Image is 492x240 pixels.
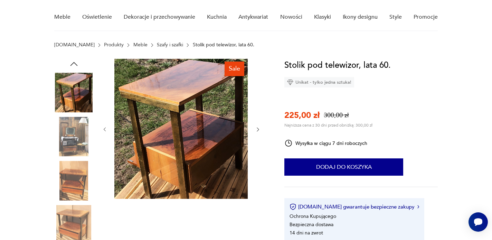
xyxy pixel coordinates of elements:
[114,59,248,199] img: Zdjęcie produktu Stolik pod telewizor, lata 60.
[389,4,402,30] a: Style
[284,122,372,128] p: Najniższa cena z 30 dni przed obniżką: 300,00 zł
[54,161,94,200] img: Zdjęcie produktu Stolik pod telewizor, lata 60.
[314,4,331,30] a: Klasyki
[284,158,403,176] button: Dodaj do koszyka
[193,42,254,48] p: Stolik pod telewizor, lata 60.
[54,4,70,30] a: Meble
[104,42,124,48] a: Produkty
[290,213,336,220] li: Ochrona Kupującego
[469,212,488,232] iframe: Smartsupp widget button
[324,111,349,120] p: 300,00 zł
[54,42,95,48] a: [DOMAIN_NAME]
[290,203,296,210] img: Ikona certyfikatu
[238,4,268,30] a: Antykwariat
[287,79,293,85] img: Ikona diamentu
[82,4,112,30] a: Oświetlenie
[284,77,354,87] div: Unikat - tylko jedna sztuka!
[157,42,183,48] a: Szafy i szafki
[124,4,195,30] a: Dekoracje i przechowywanie
[225,62,244,76] div: Sale
[290,221,333,228] li: Bezpieczna dostawa
[290,203,419,210] button: [DOMAIN_NAME] gwarantuje bezpieczne zakupy
[280,4,302,30] a: Nowości
[284,110,320,121] p: 225,00 zł
[207,4,227,30] a: Kuchnia
[284,59,391,72] h1: Stolik pod telewizor, lata 60.
[284,139,367,147] div: Wysyłka w ciągu 7 dni roboczych
[133,42,148,48] a: Meble
[417,205,419,209] img: Ikona strzałki w prawo
[54,117,94,156] img: Zdjęcie produktu Stolik pod telewizor, lata 60.
[343,4,378,30] a: Ikony designu
[54,73,94,112] img: Zdjęcie produktu Stolik pod telewizor, lata 60.
[290,230,323,236] li: 14 dni na zwrot
[414,4,438,30] a: Promocje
